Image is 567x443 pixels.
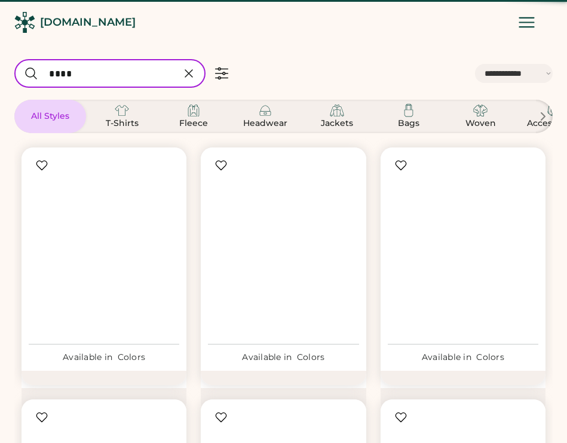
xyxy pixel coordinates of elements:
div: [DOMAIN_NAME] [40,15,136,30]
div: Available in Colors [29,352,179,364]
img: Fleece Icon [186,103,201,118]
div: Jackets [310,118,364,130]
div: Woven [453,118,507,130]
img: Woven Icon [473,103,488,118]
img: Jackets Icon [330,103,344,118]
div: Available in Colors [388,352,538,364]
div: Fleece [167,118,220,130]
div: Available in Colors [208,352,358,364]
img: Bags Icon [402,103,416,118]
div: Bags [382,118,436,130]
div: T-Shirts [95,118,149,130]
div: All Styles [23,110,77,122]
div: Headwear [238,118,292,130]
img: Accessories Icon [545,103,559,118]
img: T-Shirts Icon [115,103,129,118]
img: Rendered Logo - Screens [14,12,35,33]
img: Headwear Icon [258,103,272,118]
